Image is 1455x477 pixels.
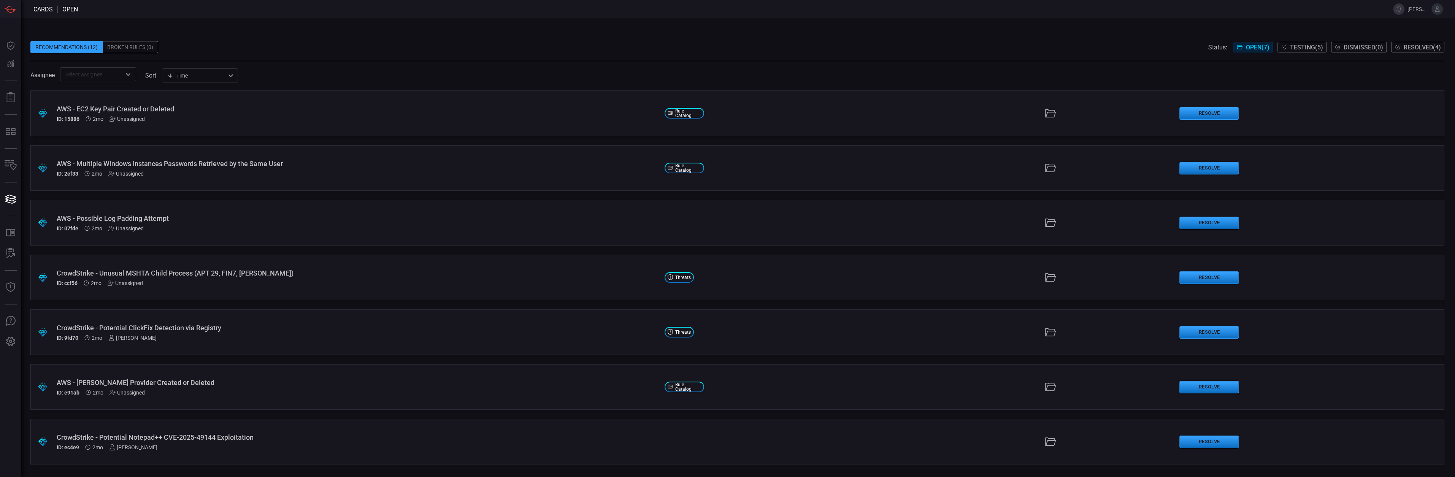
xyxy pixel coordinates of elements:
button: MITRE - Detection Posture [2,122,20,141]
div: AWS - Multiple Windows Instances Passwords Retrieved by the Same User [57,160,658,168]
button: Resolve [1179,162,1239,174]
button: Cards [2,190,20,208]
span: Jul 01, 2025 8:00 AM [92,444,103,450]
button: Resolve [1179,217,1239,229]
div: AWS - Possible Log Padding Attempt [57,214,658,222]
span: Jul 16, 2025 7:51 AM [92,225,102,231]
span: Jul 09, 2025 4:08 AM [91,280,102,286]
button: Dismissed(0) [1331,42,1387,52]
span: Threats [675,275,691,280]
h5: ID: ec4e9 [57,444,79,450]
h5: ID: 07fde [57,225,78,231]
input: Select assignee [62,70,121,79]
span: Resolved ( 4 ) [1404,44,1441,51]
button: Reports [2,89,20,107]
label: sort [145,72,156,79]
button: Resolve [1179,436,1239,448]
h5: ID: 15886 [57,116,79,122]
button: Resolve [1179,381,1239,393]
div: AWS - SAML Provider Created or Deleted [57,379,658,387]
span: open [62,6,78,13]
div: [PERSON_NAME] [108,335,157,341]
span: Jul 16, 2025 7:51 AM [93,116,103,122]
span: Jul 09, 2025 4:06 AM [92,335,102,341]
span: Testing ( 5 ) [1290,44,1323,51]
button: Threat Intelligence [2,278,20,296]
button: ALERT ANALYSIS [2,244,20,263]
div: Unassigned [108,225,144,231]
span: Open ( 7 ) [1246,44,1269,51]
span: Dismissed ( 0 ) [1344,44,1383,51]
span: Assignee [30,71,55,79]
span: Jul 09, 2025 3:43 AM [93,390,103,396]
button: Detections [2,55,20,73]
button: Resolve [1179,326,1239,339]
div: Broken Rules (0) [103,41,158,53]
button: Rule Catalog [2,224,20,242]
button: Testing(5) [1277,42,1326,52]
div: CrowdStrike - Potential Notepad++ CVE-2025-49144 Exploitation [57,433,658,441]
div: Unassigned [108,171,144,177]
div: CrowdStrike - Potential ClickFix Detection via Registry [57,324,658,332]
h5: ID: e91ab [57,390,79,396]
h5: ID: ccf56 [57,280,78,286]
button: Preferences [2,333,20,351]
button: Resolve [1179,271,1239,284]
div: Unassigned [109,116,145,122]
h5: ID: 9fd70 [57,335,78,341]
button: Resolve [1179,107,1239,120]
div: CrowdStrike - Unusual MSHTA Child Process (APT 29, FIN7, Muddy Waters) [57,269,658,277]
span: Cards [33,6,53,13]
span: Rule Catalog [675,382,701,391]
button: Inventory [2,156,20,174]
button: Open(7) [1233,42,1273,52]
span: [PERSON_NAME].[PERSON_NAME] [1407,6,1428,12]
div: Recommendations (12) [30,41,103,53]
span: Rule Catalog [675,109,701,118]
div: Time [167,72,226,79]
div: AWS - EC2 Key Pair Created or Deleted [57,105,658,113]
button: Ask Us A Question [2,312,20,330]
span: Rule Catalog [675,163,701,173]
button: Open [123,69,133,80]
button: Resolved(4) [1391,42,1444,52]
div: Unassigned [109,390,145,396]
div: [PERSON_NAME] [109,444,157,450]
h5: ID: 2ef33 [57,171,78,177]
div: Unassigned [108,280,143,286]
span: Threats [675,330,691,334]
button: Dashboard [2,36,20,55]
span: Jul 16, 2025 7:51 AM [92,171,102,177]
span: Status: [1208,44,1227,51]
